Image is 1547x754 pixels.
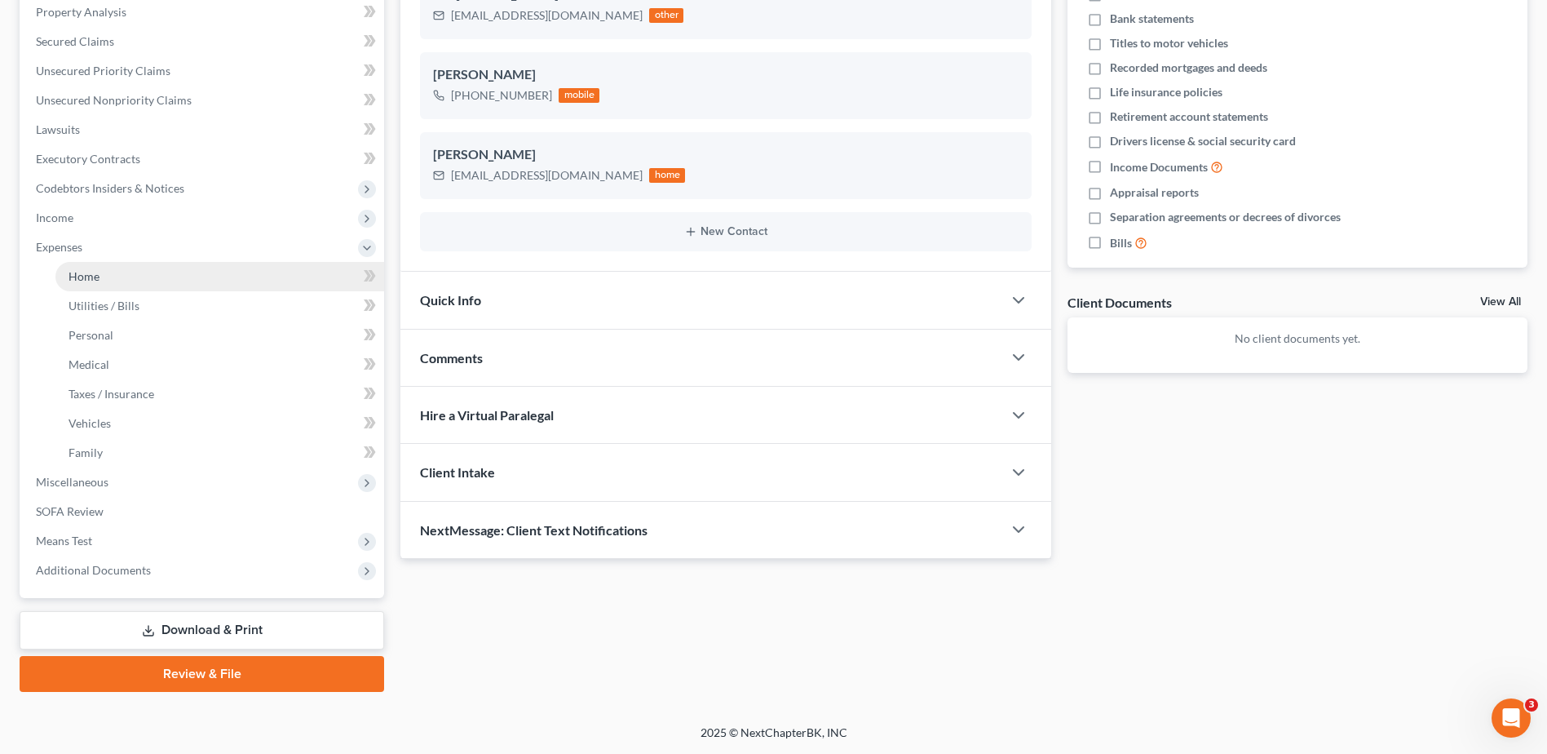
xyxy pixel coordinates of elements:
button: New Contact [433,225,1019,238]
span: Personal [69,328,113,342]
a: View All [1480,296,1521,308]
a: Medical [55,350,384,379]
span: Recorded mortgages and deeds [1110,60,1267,76]
a: Personal [55,321,384,350]
span: Income Documents [1110,159,1208,175]
span: Codebtors Insiders & Notices [36,181,184,195]
div: 2025 © NextChapterBK, INC [309,725,1239,754]
a: Download & Print [20,611,384,650]
span: Drivers license & social security card [1110,133,1296,149]
span: Comments [420,350,483,366]
span: Quick Info [420,292,481,308]
span: 3 [1525,699,1538,712]
div: Client Documents [1067,294,1172,311]
iframe: Intercom live chat [1492,699,1531,738]
a: Utilities / Bills [55,291,384,321]
span: Titles to motor vehicles [1110,35,1228,51]
a: Executory Contracts [23,144,384,174]
div: home [649,168,685,183]
div: [PERSON_NAME] [433,145,1019,165]
span: Expenses [36,240,82,254]
span: Taxes / Insurance [69,387,154,401]
a: Vehicles [55,409,384,438]
div: [EMAIL_ADDRESS][DOMAIN_NAME] [451,167,643,184]
span: NextMessage: Client Text Notifications [420,522,648,538]
a: Family [55,438,384,468]
div: [PHONE_NUMBER] [451,87,552,104]
span: Lawsuits [36,122,80,136]
span: Home [69,269,99,283]
span: Secured Claims [36,34,114,48]
div: other [649,8,683,23]
p: No client documents yet. [1081,330,1514,347]
span: Family [69,446,103,459]
span: Income [36,211,73,224]
div: mobile [559,88,599,103]
a: SOFA Review [23,497,384,526]
span: Appraisal reports [1110,184,1199,201]
span: Additional Documents [36,563,151,577]
span: Medical [69,357,109,371]
span: Unsecured Priority Claims [36,64,170,78]
span: Unsecured Nonpriority Claims [36,93,192,107]
span: Client Intake [420,464,495,480]
span: Separation agreements or decrees of divorces [1110,209,1341,225]
a: Lawsuits [23,115,384,144]
a: Unsecured Priority Claims [23,56,384,86]
span: Life insurance policies [1110,84,1222,100]
a: Secured Claims [23,27,384,56]
a: Home [55,262,384,291]
span: Means Test [36,534,92,548]
span: SOFA Review [36,504,104,518]
div: [EMAIL_ADDRESS][DOMAIN_NAME] [451,7,643,24]
span: Retirement account statements [1110,109,1268,125]
span: Bills [1110,235,1132,251]
span: Vehicles [69,416,111,430]
span: Bank statements [1110,11,1194,27]
span: Hire a Virtual Paralegal [420,407,554,423]
span: Property Analysis [36,5,126,19]
a: Unsecured Nonpriority Claims [23,86,384,115]
span: Executory Contracts [36,152,140,166]
span: Utilities / Bills [69,299,139,313]
a: Review & File [20,656,384,692]
span: Miscellaneous [36,475,108,489]
a: Taxes / Insurance [55,379,384,409]
div: [PERSON_NAME] [433,65,1019,85]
